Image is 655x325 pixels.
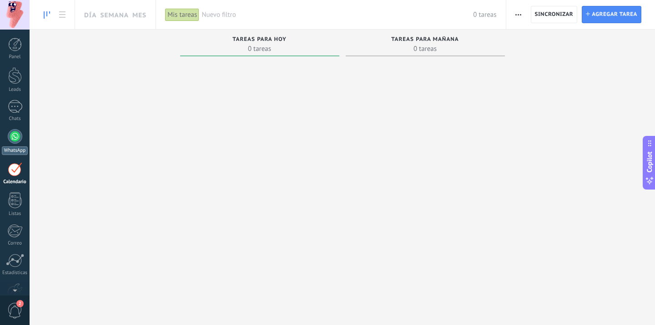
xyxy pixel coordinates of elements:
[165,8,199,21] div: Mis tareas
[2,179,28,185] div: Calendario
[592,6,637,23] span: Agregar tarea
[645,151,654,172] span: Copilot
[232,36,287,43] span: Tareas para hoy
[2,240,28,246] div: Correo
[55,6,70,24] a: To-do list
[531,6,578,23] button: Sincronizar
[16,300,24,307] span: 2
[39,6,55,24] a: To-do line
[202,10,473,19] span: Nuevo filtro
[535,12,574,17] span: Sincronizar
[512,6,525,23] button: Más
[185,36,335,44] div: Tareas para hoy
[391,36,459,43] span: Tareas para mañana
[2,116,28,122] div: Chats
[350,36,500,44] div: Tareas para mañana
[185,44,335,53] span: 0 tareas
[2,54,28,60] div: Panel
[582,6,641,23] button: Agregar tarea
[2,211,28,217] div: Listas
[2,146,28,155] div: WhatsApp
[350,44,500,53] span: 0 tareas
[2,270,28,276] div: Estadísticas
[473,10,496,19] span: 0 tareas
[2,87,28,93] div: Leads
